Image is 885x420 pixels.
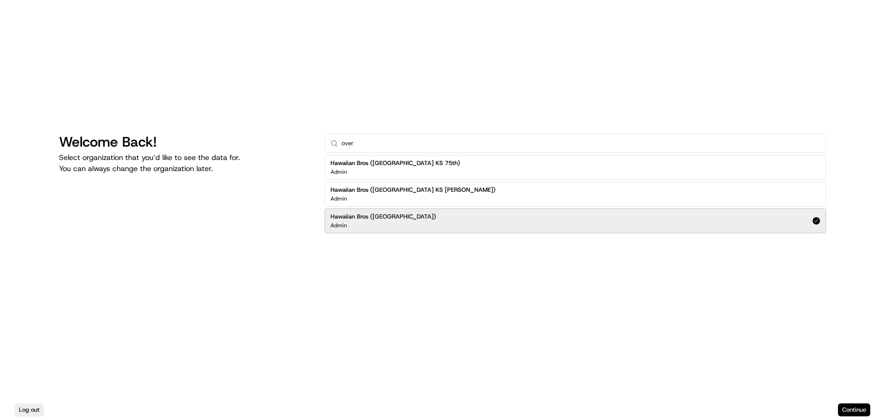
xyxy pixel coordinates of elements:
button: Log out [15,403,44,416]
h2: Hawaiian Bros ([GEOGRAPHIC_DATA]) [330,213,436,221]
h2: Hawaiian Bros ([GEOGRAPHIC_DATA] KS [PERSON_NAME]) [330,186,496,194]
p: Admin [330,168,347,176]
h1: Welcome Back! [59,134,310,150]
div: Suggestions [324,153,826,235]
input: Type to search... [342,134,820,153]
button: Continue [838,403,870,416]
p: Admin [330,222,347,229]
p: Admin [330,195,347,202]
h2: Hawaiian Bros ([GEOGRAPHIC_DATA] KS 75th) [330,159,460,167]
p: Select organization that you’d like to see the data for. You can always change the organization l... [59,152,310,174]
